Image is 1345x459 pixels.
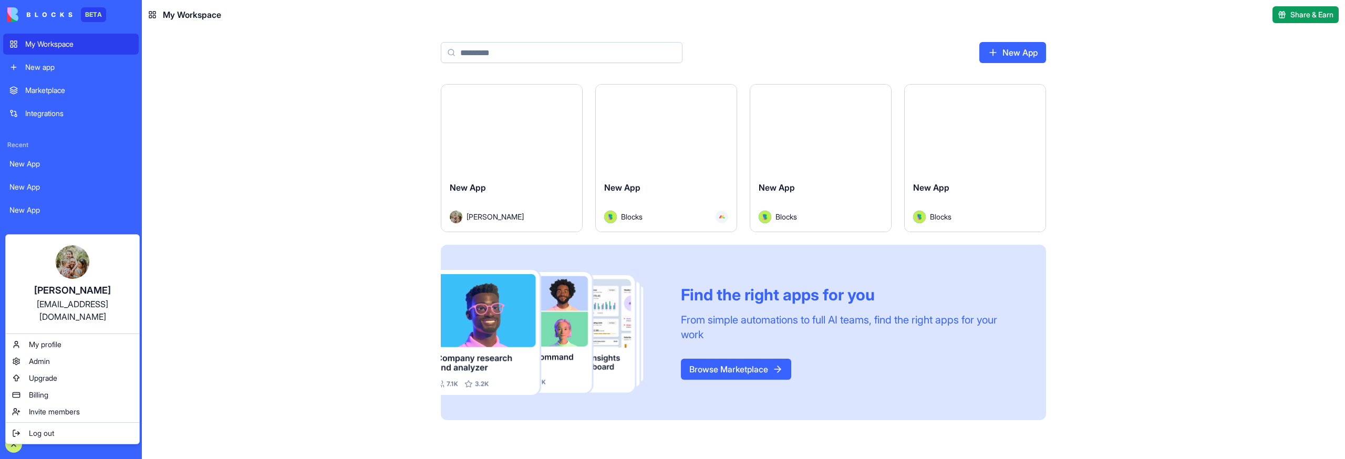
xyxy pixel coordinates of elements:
a: Admin [8,353,137,370]
a: Invite members [8,403,137,420]
img: ACg8ocLJf540jOyW6C-ENlayckcChApbjOwu2G1sfLYwfiTFR4MlrfxLUg=s96-c [56,245,89,279]
a: [PERSON_NAME][EMAIL_ADDRESS][DOMAIN_NAME] [8,237,137,331]
div: [EMAIL_ADDRESS][DOMAIN_NAME] [16,298,129,323]
div: New App [9,182,132,192]
div: New App [9,205,132,215]
div: [PERSON_NAME] [16,283,129,298]
span: My profile [29,339,61,350]
a: Upgrade [8,370,137,387]
span: Recent [3,141,139,149]
span: Log out [29,428,54,439]
span: Admin [29,356,50,367]
span: Billing [29,390,48,400]
span: Invite members [29,406,80,417]
div: New App [9,159,132,169]
span: Upgrade [29,373,57,383]
a: My profile [8,336,137,353]
a: Billing [8,387,137,403]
